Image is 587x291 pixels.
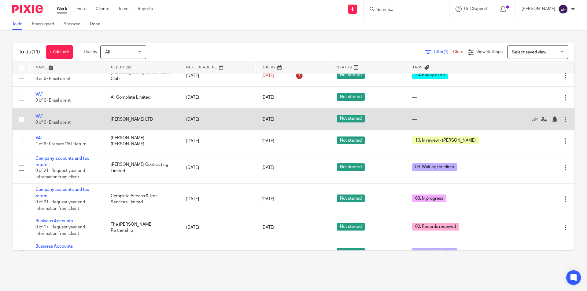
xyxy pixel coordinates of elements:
span: [DATE] [261,117,274,122]
span: 0 of 6 · Email client [35,99,71,103]
span: 20. Ready to Bill [412,71,448,79]
span: Not started [337,248,365,256]
span: [DATE] [261,74,274,78]
span: Not started [337,163,365,171]
span: Not started [337,115,365,122]
a: Clients [96,6,109,12]
span: Not started [337,195,365,202]
a: Snoozed [64,18,85,30]
td: All Complete Limited [105,87,180,108]
span: [DATE] [261,95,274,100]
span: Not started [337,93,365,101]
a: Business Accounts [35,219,73,223]
span: 04. Waiting for client [412,248,457,256]
td: Complete Access & Tree Services Limited [105,184,180,215]
span: (1) [444,50,449,54]
td: [DATE] [180,65,255,86]
span: Get Support [464,7,488,11]
a: VAT [35,71,43,75]
td: [PERSON_NAME] LTD [105,108,180,130]
td: [PERSON_NAME] [PERSON_NAME] [105,130,180,152]
span: Select saved view [512,50,546,54]
a: Company accounts and tax return [35,187,89,198]
span: 0 of 21 · Request year end information from client [35,169,85,180]
a: Email [76,6,87,12]
a: Done [90,18,105,30]
span: 1 of 6 · Prepare VAT Return [35,142,87,147]
span: Not started [337,223,365,231]
td: [PERSON_NAME] Contracting Limited [105,152,180,184]
span: 03. In progress [412,195,446,202]
span: 0 of 17 · Request year end information from client [35,225,85,236]
td: [DATE] [180,108,255,130]
a: Mark as done [532,116,541,122]
span: [DATE] [261,166,274,170]
td: [DATE] [180,215,255,240]
span: Tags [412,66,423,69]
span: [DATE] [261,225,274,230]
td: [DATE] [180,152,255,184]
a: VAT [35,136,43,140]
a: Work [57,6,67,12]
td: [DATE] [180,240,255,265]
div: --- [412,94,493,100]
a: Business Accounts [35,244,73,249]
a: Clear [453,50,463,54]
span: 0 of 21 · Request year end information from client [35,200,85,211]
span: 04. Waiting for client [412,163,457,171]
span: 0 of 6 · Email client [35,120,71,125]
p: Due by [84,49,97,55]
a: VAT [35,114,43,118]
span: 10. In review - [PERSON_NAME] [412,136,479,144]
input: Search [376,7,431,13]
td: [PERSON_NAME] [105,240,180,265]
span: Filter [434,50,453,54]
a: VAT [35,92,43,96]
span: Not started [337,136,365,144]
p: [PERSON_NAME] [522,6,555,12]
a: + Add task [46,45,73,59]
a: Team [118,6,128,12]
a: Reports [138,6,153,12]
span: All [105,50,110,54]
span: [DATE] [261,250,274,255]
img: Pixie [12,5,43,13]
span: View Settings [476,50,503,54]
h1: To do [19,49,40,55]
span: (11) [31,49,40,54]
a: Company accounts and tax return [35,156,89,167]
td: [DATE] [180,130,255,152]
span: [DATE] [261,139,274,143]
span: Not started [337,71,365,79]
td: The [PERSON_NAME] Partnership [105,215,180,240]
img: svg%3E [558,4,568,14]
a: Reassigned [32,18,59,30]
a: To do [12,18,27,30]
td: [PERSON_NAME] Conservative Club [105,65,180,86]
td: [DATE] [180,87,255,108]
td: [DATE] [180,184,255,215]
div: --- [412,116,493,122]
span: 02. Records received [412,223,459,231]
span: 0 of 17 · Request year end information from client [35,250,85,261]
span: [DATE] [261,197,274,201]
span: 0 of 6 · Email client [35,77,71,81]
